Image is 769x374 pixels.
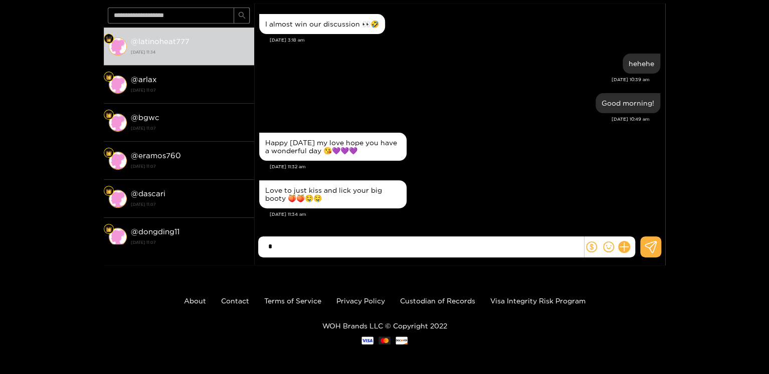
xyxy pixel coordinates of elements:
img: Fan Level [106,188,112,194]
div: Happy [DATE] my love hope you have a wonderful day 😘💜💜💜 [265,139,401,155]
img: conversation [109,190,127,208]
div: Good morning! [602,99,654,107]
div: Sep. 27, 11:32 am [259,133,407,161]
button: dollar [584,239,599,254]
a: Privacy Policy [336,297,385,304]
strong: @ bgwc [131,113,159,122]
strong: @ arlax [131,75,157,84]
strong: [DATE] 11:34 [131,48,249,57]
a: About [184,297,206,304]
span: dollar [586,241,597,252]
img: conversation [109,114,127,132]
div: hehehe [629,60,654,68]
a: Contact [221,297,249,304]
div: Love to just kiss and lick your big booty 🍑🍑🤤🤤 [265,186,401,202]
div: Sep. 27, 11:34 am [259,180,407,208]
div: Sep. 27, 10:39 am [623,54,660,74]
img: Fan Level [106,74,112,80]
strong: [DATE] 11:07 [131,86,249,95]
span: search [238,12,246,20]
div: [DATE] 3:18 am [270,37,660,44]
div: [DATE] 11:34 am [270,211,660,218]
strong: @ dascari [131,189,165,198]
div: [DATE] 11:32 am [270,163,660,170]
strong: [DATE] 11:07 [131,200,249,209]
strong: [DATE] 11:07 [131,238,249,247]
strong: @ eramos760 [131,151,181,160]
strong: [DATE] 11:07 [131,162,249,171]
a: Custodian of Records [400,297,475,304]
div: [DATE] 10:49 am [259,116,650,123]
span: smile [603,241,614,252]
a: Visa Integrity Risk Program [490,297,586,304]
img: Fan Level [106,150,112,156]
div: Sep. 27, 3:18 am [259,14,385,34]
a: Terms of Service [264,297,321,304]
strong: [DATE] 11:07 [131,124,249,133]
div: [DATE] 10:39 am [259,76,650,83]
strong: @ dongding11 [131,227,179,236]
img: Fan Level [106,226,112,232]
img: conversation [109,152,127,170]
img: conversation [109,76,127,94]
img: Fan Level [106,112,112,118]
img: conversation [109,38,127,56]
div: I almost win our discussion 👀🤣 [265,20,379,28]
img: conversation [109,228,127,246]
img: Fan Level [106,36,112,42]
div: Sep. 27, 10:49 am [596,93,660,113]
button: search [234,8,250,24]
strong: @ latinoheat777 [131,37,189,46]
